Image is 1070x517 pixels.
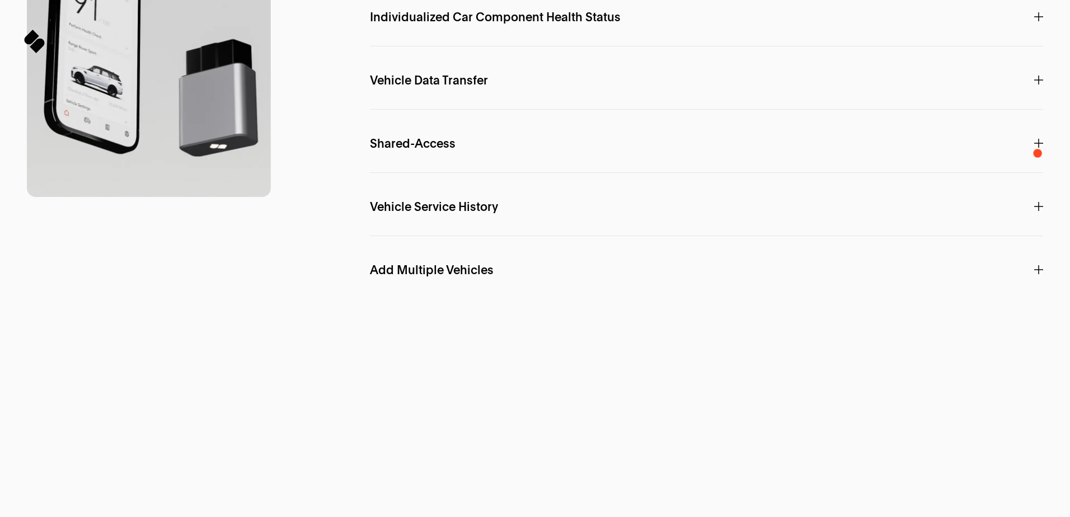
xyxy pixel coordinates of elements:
[961,39,1001,40] span: Preorder
[370,422,874,434] span: 2.4in x 1.8in x 0.8in
[943,38,1020,40] button: Preorder a SPARQ Diagnostics Device
[370,496,874,509] span: On-Board Diagnostics 2 (OBD-II)
[370,74,488,87] span: Vehicle Data Transfer
[370,401,393,413] span: Size
[370,138,456,150] span: Shared-Access
[370,264,494,276] span: Add Multiple Vehicles
[370,344,1043,365] span: Specs
[370,201,498,213] span: Vehicle Service History
[370,474,428,487] span: Serial Port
